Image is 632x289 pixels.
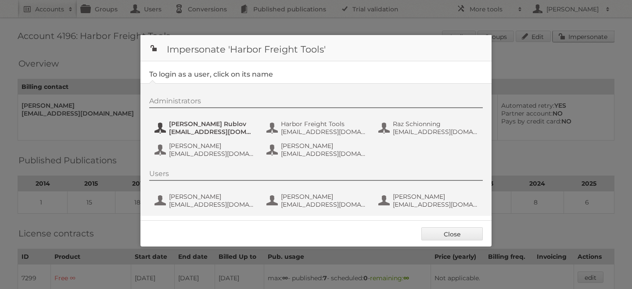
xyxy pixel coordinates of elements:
[169,201,254,208] span: [EMAIL_ADDRESS][DOMAIN_NAME]
[281,150,366,158] span: [EMAIL_ADDRESS][DOMAIN_NAME]
[281,193,366,201] span: [PERSON_NAME]
[281,142,366,150] span: [PERSON_NAME]
[393,128,478,136] span: [EMAIL_ADDRESS][DOMAIN_NAME]
[140,35,492,61] h1: Impersonate 'Harbor Freight Tools'
[266,119,369,137] button: Harbor Freight Tools [EMAIL_ADDRESS][DOMAIN_NAME]
[154,141,257,159] button: [PERSON_NAME] [EMAIL_ADDRESS][DOMAIN_NAME]
[169,193,254,201] span: [PERSON_NAME]
[169,128,254,136] span: [EMAIL_ADDRESS][DOMAIN_NAME]
[266,141,369,159] button: [PERSON_NAME] [EMAIL_ADDRESS][DOMAIN_NAME]
[266,192,369,209] button: [PERSON_NAME] [EMAIL_ADDRESS][DOMAIN_NAME]
[393,120,478,128] span: Raz Schionning
[393,201,478,208] span: [EMAIL_ADDRESS][DOMAIN_NAME]
[149,97,483,108] div: Administrators
[377,119,481,137] button: Raz Schionning [EMAIL_ADDRESS][DOMAIN_NAME]
[393,193,478,201] span: [PERSON_NAME]
[154,192,257,209] button: [PERSON_NAME] [EMAIL_ADDRESS][DOMAIN_NAME]
[169,142,254,150] span: [PERSON_NAME]
[154,119,257,137] button: [PERSON_NAME] Rublov [EMAIL_ADDRESS][DOMAIN_NAME]
[421,227,483,240] a: Close
[169,150,254,158] span: [EMAIL_ADDRESS][DOMAIN_NAME]
[281,120,366,128] span: Harbor Freight Tools
[281,128,366,136] span: [EMAIL_ADDRESS][DOMAIN_NAME]
[149,169,483,181] div: Users
[281,201,366,208] span: [EMAIL_ADDRESS][DOMAIN_NAME]
[149,70,273,78] legend: To login as a user, click on its name
[377,192,481,209] button: [PERSON_NAME] [EMAIL_ADDRESS][DOMAIN_NAME]
[169,120,254,128] span: [PERSON_NAME] Rublov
